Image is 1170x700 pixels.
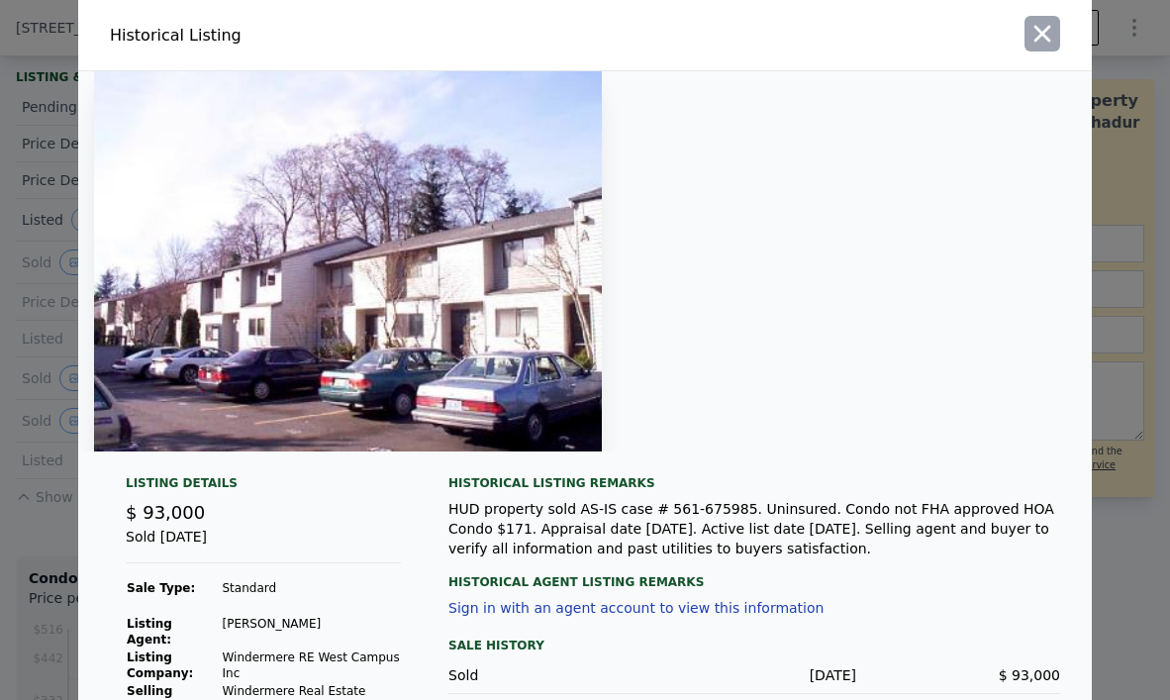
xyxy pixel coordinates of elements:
div: [DATE] [652,665,856,685]
button: Sign in with an agent account to view this information [448,600,824,616]
div: Historical Listing [110,24,577,48]
strong: Listing Agent: [127,617,172,647]
span: $ 93,000 [126,502,205,523]
div: HUD property sold AS-IS case # 561-675985. Uninsured. Condo not FHA approved HOA Condo $171. Appr... [448,499,1060,558]
img: Property Img [94,71,602,451]
div: Sold [448,665,652,685]
span: $ 93,000 [999,667,1060,683]
div: Historical Agent Listing Remarks [448,558,1060,590]
div: Historical Listing remarks [448,475,1060,491]
strong: Listing Company: [127,650,193,680]
td: [PERSON_NAME] [222,615,402,649]
div: Listing Details [126,475,401,499]
div: Sold [DATE] [126,527,401,563]
strong: Sale Type: [127,581,195,595]
td: Standard [222,579,402,597]
div: Sale History [448,634,1060,657]
td: Windermere RE West Campus Inc [222,649,402,682]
